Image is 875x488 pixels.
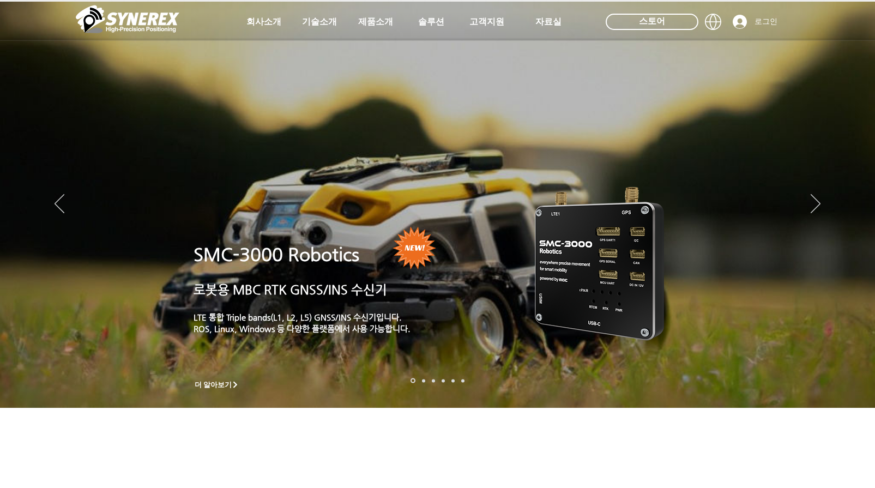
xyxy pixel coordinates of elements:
[469,16,504,28] span: 고객지원
[639,15,665,27] span: 스토어
[195,380,232,390] span: 더 알아보기
[422,379,425,382] a: 드론 8 - SMC 2000
[521,11,576,33] a: 자료실
[246,16,281,28] span: 회사소개
[520,171,680,353] img: KakaoTalk_20241224_155801212.png
[237,11,291,33] a: 회사소개
[418,16,444,28] span: 솔루션
[55,194,64,215] button: 이전
[76,3,179,35] img: 씨너렉스_White_simbol_대지 1.png
[190,378,244,391] a: 더 알아보기
[432,379,435,382] a: 측량 IoT
[725,11,785,32] button: 로그인
[606,14,698,30] div: 스토어
[442,379,445,382] a: 자율주행
[461,379,464,382] a: 정밀농업
[751,16,781,27] span: 로그인
[292,11,347,33] a: 기술소개
[811,194,820,215] button: 다음
[194,324,411,333] a: ROS, Linux, Windows 등 다양한 플랫폼에서 사용 가능합니다.
[194,244,359,265] a: SMC-3000 Robotics
[460,11,514,33] a: 고객지원
[451,379,455,382] a: 로봇
[535,16,562,28] span: 자료실
[411,378,415,383] a: 로봇- SMC 2000
[404,11,458,33] a: 솔루션
[302,16,337,28] span: 기술소개
[194,312,402,322] a: LTE 통합 Triple bands(L1, L2, L5) GNSS/INS 수신기입니다.
[348,11,403,33] a: 제품소개
[407,378,468,383] nav: 슬라이드
[358,16,393,28] span: 제품소개
[194,282,387,297] a: 로봇용 MBC RTK GNSS/INS 수신기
